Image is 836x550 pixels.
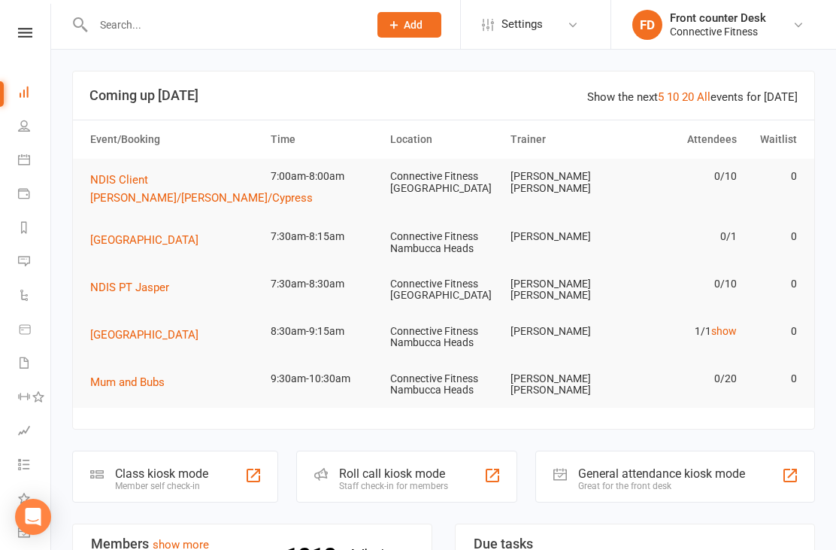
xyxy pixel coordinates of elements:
a: show [711,325,737,337]
div: Connective Fitness [670,25,766,38]
input: Search... [89,14,358,35]
a: 20 [682,90,694,104]
button: NDIS Client [PERSON_NAME]/[PERSON_NAME]/Cypress [90,171,323,207]
a: Dashboard [18,77,52,111]
div: Staff check-in for members [339,481,448,491]
td: 0 [744,219,804,254]
a: 5 [658,90,664,104]
th: Trainer [504,120,624,159]
a: People [18,111,52,144]
td: 7:30am-8:15am [264,219,384,254]
a: 10 [667,90,679,104]
td: Connective Fitness [GEOGRAPHIC_DATA] [383,159,504,206]
a: All [697,90,710,104]
div: Member self check-in [115,481,208,491]
div: Roll call kiosk mode [339,466,448,481]
div: General attendance kiosk mode [578,466,745,481]
th: Waitlist [744,120,804,159]
td: 7:00am-8:00am [264,159,384,194]
th: Location [383,120,504,159]
td: 8:30am-9:15am [264,314,384,349]
button: [GEOGRAPHIC_DATA] [90,326,209,344]
td: Connective Fitness Nambucca Heads [383,314,504,361]
span: Add [404,19,423,31]
span: [GEOGRAPHIC_DATA] [90,233,198,247]
div: Class kiosk mode [115,466,208,481]
td: Connective Fitness Nambucca Heads [383,219,504,266]
span: [GEOGRAPHIC_DATA] [90,328,198,342]
td: [PERSON_NAME] [504,219,624,254]
span: NDIS PT Jasper [90,281,169,294]
div: Open Intercom Messenger [15,499,51,535]
span: NDIS Client [PERSON_NAME]/[PERSON_NAME]/Cypress [90,173,313,205]
td: 0 [744,314,804,349]
th: Time [264,120,384,159]
td: 0 [744,159,804,194]
a: Payments [18,178,52,212]
td: 9:30am-10:30am [264,361,384,397]
td: [PERSON_NAME] [PERSON_NAME] [504,266,624,314]
button: Mum and Bubs [90,373,175,391]
td: Connective Fitness [GEOGRAPHIC_DATA] [383,266,504,314]
th: Attendees [623,120,744,159]
td: 0/10 [623,266,744,302]
div: Front counter Desk [670,11,766,25]
td: [PERSON_NAME] [504,314,624,349]
button: NDIS PT Jasper [90,278,180,296]
a: Calendar [18,144,52,178]
a: Product Sales [18,314,52,348]
td: 0/1 [623,219,744,254]
a: What's New [18,483,52,517]
td: 0 [744,361,804,397]
td: [PERSON_NAME] [PERSON_NAME] [504,159,624,206]
button: [GEOGRAPHIC_DATA] [90,231,209,249]
div: Show the next events for [DATE] [587,88,798,106]
button: Add [377,12,441,38]
td: 7:30am-8:30am [264,266,384,302]
div: Great for the front desk [578,481,745,491]
td: [PERSON_NAME] [PERSON_NAME] [504,361,624,409]
h3: Coming up [DATE] [89,88,798,103]
a: Assessments [18,415,52,449]
td: Connective Fitness Nambucca Heads [383,361,504,409]
span: Settings [501,8,543,41]
td: 0/10 [623,159,744,194]
td: 0/20 [623,361,744,397]
span: Mum and Bubs [90,375,165,389]
th: Event/Booking [83,120,264,159]
td: 0 [744,266,804,302]
td: 1/1 [623,314,744,349]
div: FD [632,10,662,40]
a: Reports [18,212,52,246]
